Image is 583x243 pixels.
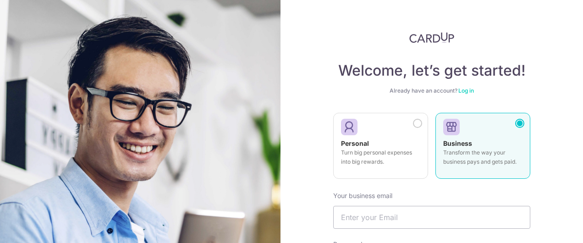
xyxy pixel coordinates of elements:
[341,139,369,147] strong: Personal
[333,206,530,229] input: Enter your Email
[333,87,530,94] div: Already have an account?
[333,61,530,80] h4: Welcome, let’s get started!
[443,139,472,147] strong: Business
[435,113,530,184] a: Business Transform the way your business pays and gets paid.
[458,87,474,94] a: Log in
[333,191,392,200] label: Your business email
[409,32,454,43] img: CardUp Logo
[333,113,428,184] a: Personal Turn big personal expenses into big rewards.
[341,148,420,166] p: Turn big personal expenses into big rewards.
[443,148,522,166] p: Transform the way your business pays and gets paid.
